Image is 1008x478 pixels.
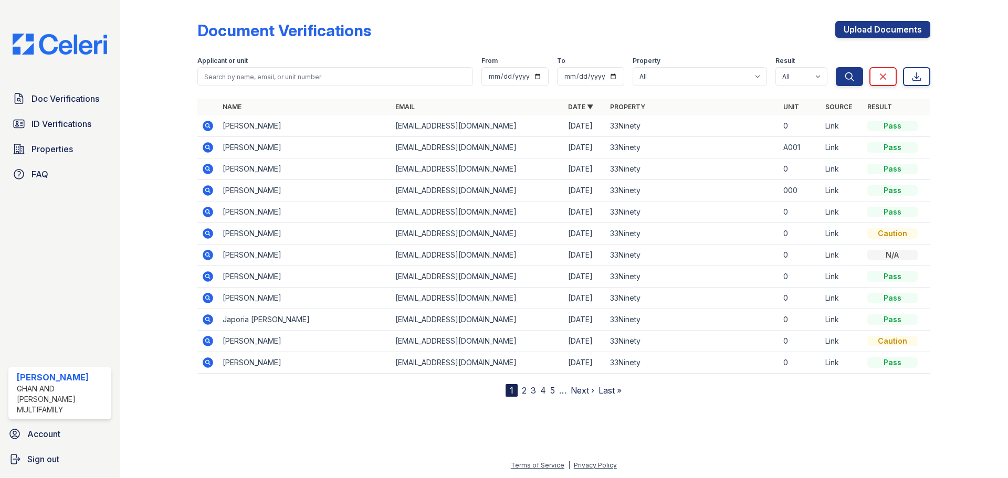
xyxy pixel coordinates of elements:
a: 4 [540,385,546,396]
div: Caution [867,336,918,346]
td: 0 [779,115,821,137]
td: [EMAIL_ADDRESS][DOMAIN_NAME] [391,180,564,201]
a: Property [610,103,645,111]
a: Upload Documents [835,21,930,38]
td: [EMAIL_ADDRESS][DOMAIN_NAME] [391,158,564,180]
a: Privacy Policy [574,461,617,469]
td: [PERSON_NAME] [218,245,391,266]
td: Link [821,245,863,266]
td: [DATE] [564,245,606,266]
td: 33Ninety [606,158,779,180]
td: [EMAIL_ADDRESS][DOMAIN_NAME] [391,331,564,352]
input: Search by name, email, or unit number [197,67,473,86]
td: 0 [779,288,821,309]
div: Pass [867,357,918,368]
div: 1 [506,384,518,397]
a: Terms of Service [511,461,564,469]
a: Email [395,103,415,111]
td: [PERSON_NAME] [218,223,391,245]
div: Pass [867,121,918,131]
td: Link [821,158,863,180]
td: [DATE] [564,137,606,158]
a: 3 [531,385,536,396]
td: [EMAIL_ADDRESS][DOMAIN_NAME] [391,115,564,137]
a: Properties [8,139,111,160]
div: [PERSON_NAME] [17,371,107,384]
td: 0 [779,309,821,331]
td: 0 [779,223,821,245]
td: 33Ninety [606,245,779,266]
td: Link [821,266,863,288]
td: [DATE] [564,352,606,374]
td: 33Ninety [606,266,779,288]
label: Applicant or unit [197,57,248,65]
td: [EMAIL_ADDRESS][DOMAIN_NAME] [391,201,564,223]
td: Link [821,309,863,331]
td: [PERSON_NAME] [218,201,391,223]
div: Pass [867,164,918,174]
td: 33Ninety [606,352,779,374]
td: [DATE] [564,288,606,309]
a: Source [825,103,852,111]
a: Date ▼ [568,103,593,111]
td: [PERSON_NAME] [218,180,391,201]
label: To [557,57,565,65]
td: [PERSON_NAME] [218,331,391,352]
div: Ghan and [PERSON_NAME] Multifamily [17,384,107,415]
span: FAQ [31,168,48,180]
td: [PERSON_NAME] [218,352,391,374]
a: Next › [571,385,594,396]
td: 33Ninety [606,180,779,201]
span: Properties [31,143,73,155]
td: [EMAIL_ADDRESS][DOMAIN_NAME] [391,309,564,331]
td: 0 [779,245,821,266]
td: 0 [779,266,821,288]
a: Unit [783,103,799,111]
td: Japoria [PERSON_NAME] [218,309,391,331]
span: … [559,384,566,397]
div: Caution [867,228,918,239]
td: [DATE] [564,180,606,201]
div: Pass [867,293,918,303]
td: 0 [779,331,821,352]
img: CE_Logo_Blue-a8612792a0a2168367f1c8372b55b34899dd931a85d93a1a3d3e32e68fde9ad4.png [4,34,115,55]
td: [PERSON_NAME] [218,288,391,309]
td: A001 [779,137,821,158]
td: [DATE] [564,309,606,331]
div: Document Verifications [197,21,371,40]
td: 0 [779,201,821,223]
span: ID Verifications [31,118,91,130]
td: [DATE] [564,331,606,352]
td: 33Ninety [606,288,779,309]
div: Pass [867,142,918,153]
div: | [568,461,570,469]
td: 33Ninety [606,309,779,331]
td: 33Ninety [606,223,779,245]
td: 000 [779,180,821,201]
td: Link [821,223,863,245]
span: Sign out [27,453,59,465]
td: [EMAIL_ADDRESS][DOMAIN_NAME] [391,266,564,288]
a: Last » [598,385,622,396]
a: Sign out [4,449,115,470]
div: Pass [867,314,918,325]
td: Link [821,201,863,223]
td: [DATE] [564,201,606,223]
td: [DATE] [564,266,606,288]
label: Result [775,57,795,65]
td: Link [821,115,863,137]
td: 0 [779,158,821,180]
td: [DATE] [564,115,606,137]
td: 0 [779,352,821,374]
td: [PERSON_NAME] [218,158,391,180]
td: [EMAIL_ADDRESS][DOMAIN_NAME] [391,137,564,158]
label: From [481,57,498,65]
td: [EMAIL_ADDRESS][DOMAIN_NAME] [391,223,564,245]
label: Property [633,57,660,65]
td: [DATE] [564,223,606,245]
td: [DATE] [564,158,606,180]
a: Doc Verifications [8,88,111,109]
td: 33Ninety [606,331,779,352]
td: [PERSON_NAME] [218,115,391,137]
